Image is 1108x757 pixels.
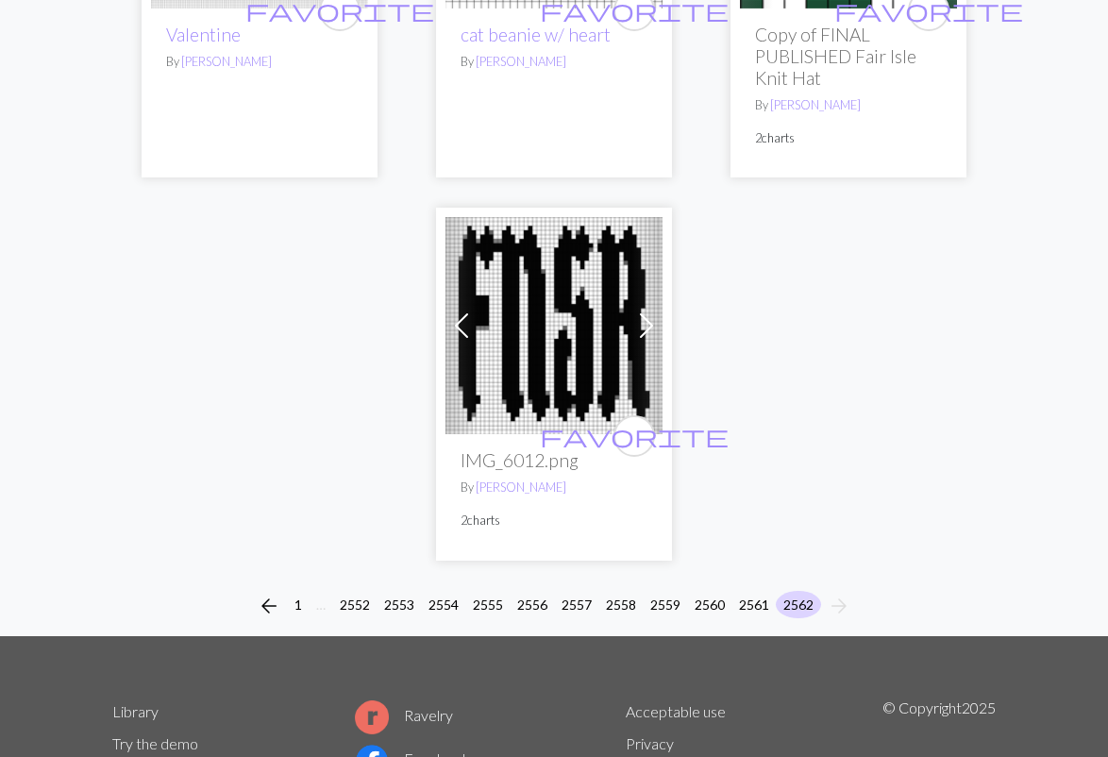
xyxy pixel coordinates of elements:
[626,702,726,720] a: Acceptable use
[776,591,821,618] button: 2562
[461,479,647,496] p: By
[755,129,942,147] p: 2 charts
[112,734,198,752] a: Try the demo
[755,96,942,114] p: By
[465,591,511,618] button: 2555
[643,591,688,618] button: 2559
[755,24,942,89] h2: Copy of FINAL PUBLISHED Fair Isle Knit Hat
[613,415,655,457] button: favourite
[355,706,453,724] a: Ravelry
[166,53,353,71] p: By
[476,54,566,69] a: [PERSON_NAME]
[476,479,566,495] a: [PERSON_NAME]
[540,417,729,455] i: favourite
[166,24,241,45] a: Valentine
[687,591,732,618] button: 2560
[540,421,729,450] span: favorite
[421,591,466,618] button: 2554
[598,591,644,618] button: 2558
[445,314,663,332] a: IMG_6012.png
[626,734,674,752] a: Privacy
[445,217,663,434] img: IMG_6012.png
[181,54,272,69] a: [PERSON_NAME]
[770,97,861,112] a: [PERSON_NAME]
[355,700,389,734] img: Ravelry logo
[554,591,599,618] button: 2557
[461,512,647,530] p: 2 charts
[258,595,280,617] i: Previous
[461,449,647,471] h2: IMG_6012.png
[332,591,378,618] button: 2552
[377,591,422,618] button: 2553
[731,591,777,618] button: 2561
[510,591,555,618] button: 2556
[250,591,858,621] nav: Page navigation
[112,702,159,720] a: Library
[287,591,310,618] button: 1
[258,593,280,619] span: arrow_back
[250,591,288,621] button: Previous
[461,53,647,71] p: By
[461,24,611,45] a: cat beanie w/ heart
